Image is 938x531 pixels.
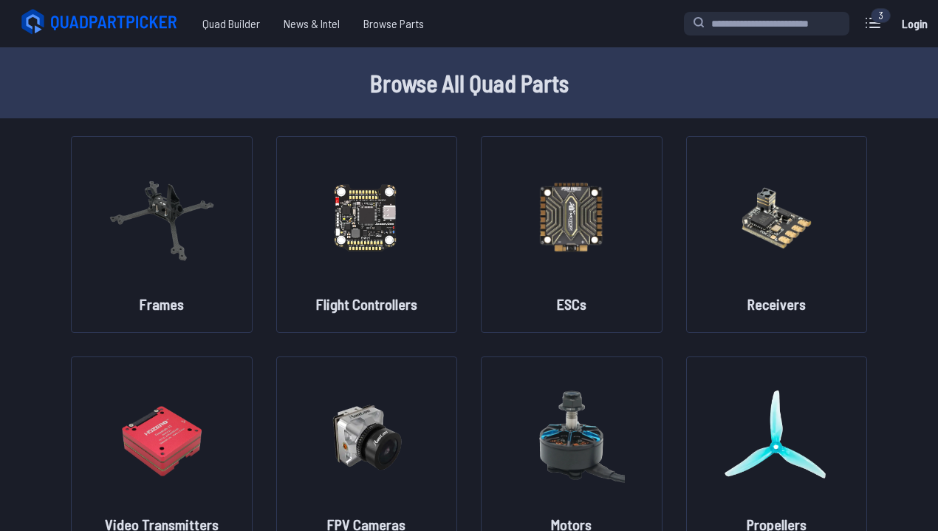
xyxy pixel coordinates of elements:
[747,294,806,314] h2: Receivers
[313,152,420,282] img: image of category
[276,136,458,333] a: image of categoryFlight Controllers
[71,136,253,333] a: image of categoryFrames
[272,9,352,38] a: News & Intel
[518,152,625,282] img: image of category
[316,294,417,314] h2: Flight Controllers
[352,9,436,38] a: Browse Parts
[140,294,184,314] h2: Frames
[109,152,215,282] img: image of category
[518,372,625,502] img: image of category
[723,372,829,502] img: image of category
[313,372,420,502] img: image of category
[109,372,215,502] img: image of category
[897,9,932,38] a: Login
[723,152,829,282] img: image of category
[18,65,920,101] h1: Browse All Quad Parts
[191,9,272,38] a: Quad Builder
[871,8,891,23] div: 3
[686,136,868,333] a: image of categoryReceivers
[557,294,586,314] h2: ESCs
[481,136,663,333] a: image of categoryESCs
